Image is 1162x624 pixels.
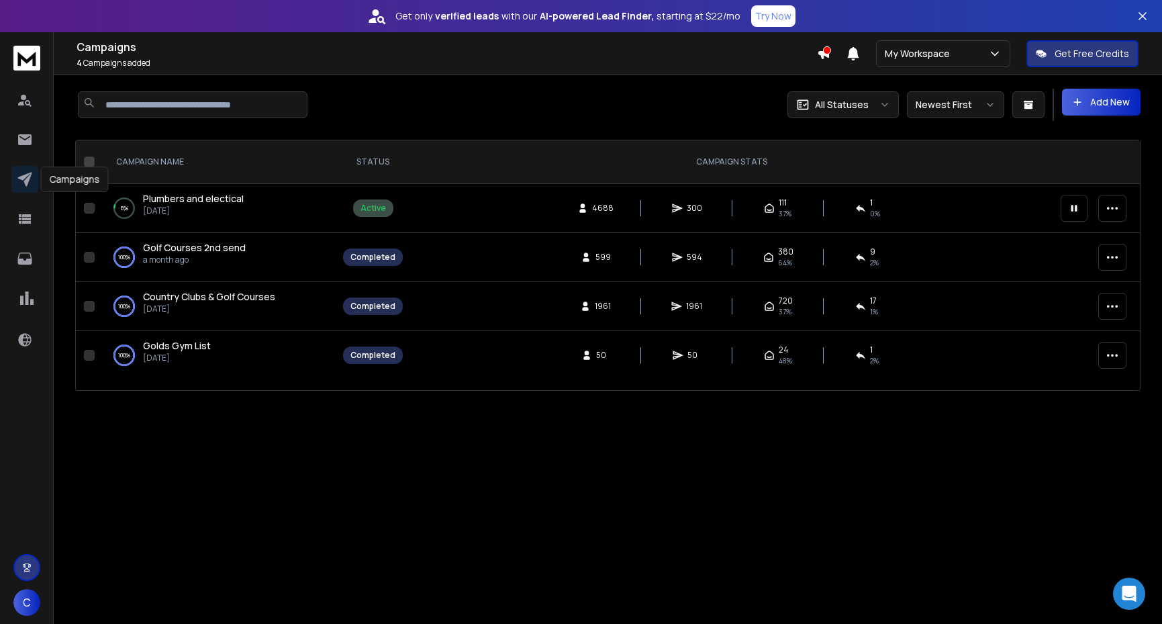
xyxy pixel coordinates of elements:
[77,58,817,69] p: Campaigns added
[395,9,740,23] p: Get only with our starting at $22/mo
[118,251,130,264] p: 100 %
[13,589,40,616] button: C
[778,247,793,257] span: 380
[100,282,335,331] td: 100%Country Clubs & Golf Courses[DATE]
[755,9,791,23] p: Try Now
[1026,40,1139,67] button: Get Free Credits
[779,296,793,306] span: 720
[870,257,879,268] span: 2 %
[870,306,878,317] span: 1 %
[77,57,82,69] span: 4
[751,5,795,27] button: Try Now
[687,350,701,361] span: 50
[596,350,610,361] span: 50
[100,233,335,282] td: 100%Golf Courses 2nd senda month ago
[540,9,654,23] strong: AI-powered Lead Finder,
[870,247,875,257] span: 9
[870,345,873,355] span: 1
[77,39,817,55] h1: Campaigns
[595,301,611,312] span: 1961
[870,197,873,208] span: 1
[143,339,211,352] span: Golds Gym List
[870,296,877,306] span: 17
[121,202,128,215] p: 6 %
[100,331,335,380] td: 100%Golds Gym List[DATE]
[100,184,335,233] td: 6%Plumbers and electical[DATE]
[41,167,109,192] div: Campaigns
[779,197,787,208] span: 111
[870,355,879,366] span: 2 %
[870,208,880,219] span: 0 %
[350,252,395,263] div: Completed
[143,339,211,353] a: Golds Gym List
[779,345,789,355] span: 24
[686,301,702,312] span: 1961
[100,140,335,184] th: CAMPAIGN NAME
[779,306,791,317] span: 37 %
[435,9,499,23] strong: verified leads
[592,203,614,214] span: 4688
[360,203,386,214] div: Active
[411,140,1053,184] th: CAMPAIGN STATS
[1055,47,1129,60] p: Get Free Credits
[143,192,244,206] a: Plumbers and electical
[779,208,791,219] span: 37 %
[779,355,792,366] span: 48 %
[1062,89,1141,116] button: Add New
[885,47,955,60] p: My Workspace
[143,255,246,265] p: a month ago
[350,301,395,312] div: Completed
[907,91,1004,118] button: Newest First
[350,350,395,361] div: Completed
[687,203,702,214] span: 300
[13,46,40,71] img: logo
[143,241,246,255] a: Golf Courses 2nd send
[143,304,275,314] p: [DATE]
[595,252,611,263] span: 599
[687,252,702,263] span: 594
[143,206,244,216] p: [DATE]
[815,98,869,112] p: All Statuses
[143,353,211,363] p: [DATE]
[118,300,130,313] p: 100 %
[335,140,411,184] th: STATUS
[143,290,275,304] a: Country Clubs & Golf Courses
[1113,578,1145,610] div: Open Intercom Messenger
[778,257,792,268] span: 64 %
[118,349,130,362] p: 100 %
